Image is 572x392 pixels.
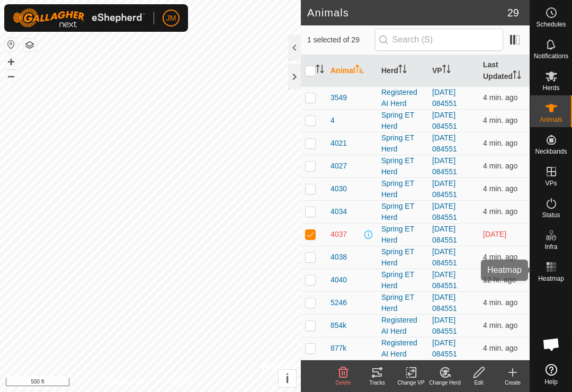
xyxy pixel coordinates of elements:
[513,72,521,81] p-sorticon: Activate to sort
[545,180,557,186] span: VPs
[381,87,424,109] div: Registered AI Herd
[330,183,347,194] span: 4030
[381,269,424,291] div: Spring ET Herd
[316,66,324,75] p-sorticon: Activate to sort
[507,5,519,21] span: 29
[496,379,530,387] div: Create
[432,270,457,290] a: [DATE] 084551
[432,293,457,313] a: [DATE] 084551
[538,275,564,282] span: Heatmap
[483,162,517,170] span: Oct 2, 2025 at 10:02 PM
[330,320,346,331] span: 854k
[540,117,562,123] span: Animals
[462,379,496,387] div: Edit
[330,297,347,308] span: 5246
[483,139,517,147] span: Oct 2, 2025 at 10:02 PM
[23,39,36,51] button: Map Layers
[330,206,347,217] span: 4034
[535,148,567,155] span: Neckbands
[381,132,424,155] div: Spring ET Herd
[428,379,462,387] div: Change Herd
[483,275,516,284] span: Oct 2, 2025 at 9:32 AM
[5,69,17,82] button: –
[432,88,457,108] a: [DATE] 084551
[432,111,457,130] a: [DATE] 084551
[542,212,560,218] span: Status
[432,247,457,267] a: [DATE] 084551
[330,252,347,263] span: 4038
[442,66,451,75] p-sorticon: Activate to sort
[330,138,347,149] span: 4021
[360,379,394,387] div: Tracks
[326,55,377,87] th: Animal
[166,13,176,24] span: JM
[381,246,424,269] div: Spring ET Herd
[381,224,424,246] div: Spring ET Herd
[432,179,457,199] a: [DATE] 084551
[394,379,428,387] div: Change VP
[5,38,17,51] button: Reset Map
[5,56,17,68] button: +
[285,371,289,386] span: i
[432,316,457,335] a: [DATE] 084551
[398,66,407,75] p-sorticon: Activate to sort
[307,6,507,19] h2: Animals
[336,380,351,386] span: Delete
[544,379,558,385] span: Help
[534,53,568,59] span: Notifications
[483,116,517,124] span: Oct 2, 2025 at 10:02 PM
[544,244,557,250] span: Infra
[381,315,424,337] div: Registered AI Herd
[13,8,145,28] img: Gallagher Logo
[381,110,424,132] div: Spring ET Herd
[109,378,148,388] a: Privacy Policy
[483,298,517,307] span: Oct 2, 2025 at 10:02 PM
[483,344,517,352] span: Oct 2, 2025 at 10:02 PM
[483,253,517,261] span: Oct 2, 2025 at 10:02 PM
[330,229,347,240] span: 4037
[381,178,424,200] div: Spring ET Herd
[483,230,506,238] span: Oct 1, 2025 at 7:01 AM
[432,133,457,153] a: [DATE] 084551
[355,66,364,75] p-sorticon: Activate to sort
[479,55,530,87] th: Last Updated
[330,115,335,126] span: 4
[483,93,517,102] span: Oct 2, 2025 at 10:02 PM
[330,161,347,172] span: 4027
[483,184,517,193] span: Oct 2, 2025 at 10:02 PM
[377,55,428,87] th: Herd
[161,378,192,388] a: Contact Us
[432,202,457,221] a: [DATE] 084551
[432,156,457,176] a: [DATE] 084551
[381,292,424,314] div: Spring ET Herd
[381,155,424,177] div: Spring ET Herd
[330,274,347,286] span: 4040
[432,338,457,358] a: [DATE] 084551
[542,85,559,91] span: Herds
[483,321,517,329] span: Oct 2, 2025 at 10:02 PM
[535,328,567,360] div: Open chat
[330,92,347,103] span: 3549
[483,207,517,216] span: Oct 2, 2025 at 10:02 PM
[381,337,424,360] div: Registered AI Herd
[307,34,375,46] span: 1 selected of 29
[381,201,424,223] div: Spring ET Herd
[375,29,503,51] input: Search (S)
[530,360,572,389] a: Help
[536,21,566,28] span: Schedules
[330,343,346,354] span: 877k
[279,370,296,387] button: i
[432,225,457,244] a: [DATE] 084551
[428,55,479,87] th: VP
